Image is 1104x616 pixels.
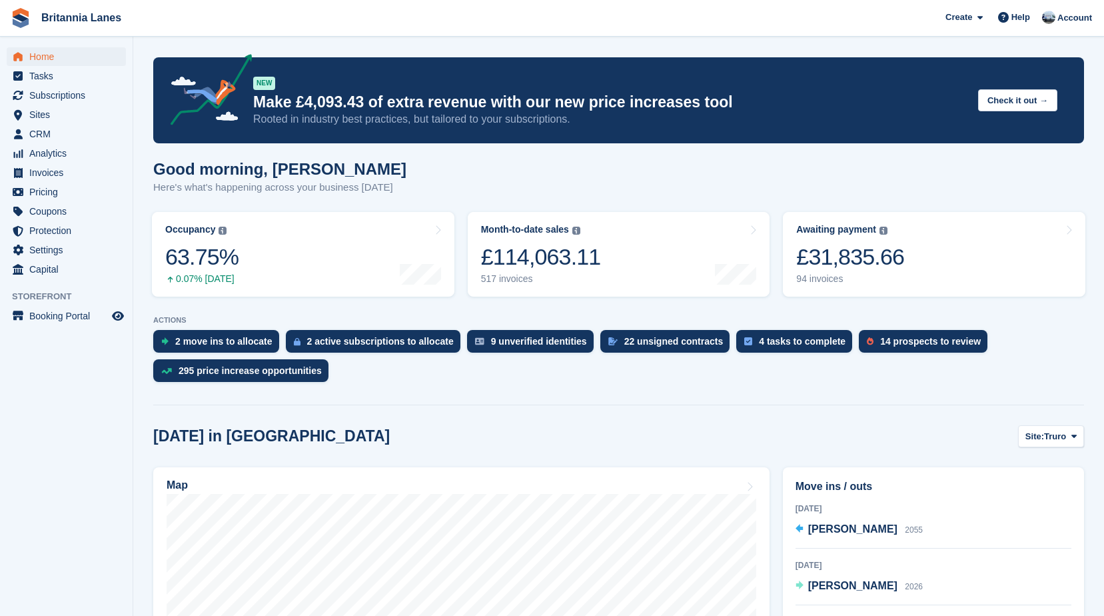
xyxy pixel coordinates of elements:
[29,260,109,279] span: Capital
[945,11,972,24] span: Create
[7,144,126,163] a: menu
[600,330,737,359] a: 22 unsigned contracts
[468,212,770,297] a: Month-to-date sales £114,063.11 517 invoices
[1057,11,1092,25] span: Account
[1018,425,1084,447] button: Site: Truro
[7,221,126,240] a: menu
[796,479,1071,495] h2: Move ins / outs
[796,273,904,285] div: 94 invoices
[7,241,126,259] a: menu
[796,503,1071,515] div: [DATE]
[759,336,845,347] div: 4 tasks to complete
[808,580,897,591] span: [PERSON_NAME]
[572,227,580,235] img: icon-info-grey-7440780725fd019a000dd9b08b2336e03edf1995a4989e88bcd33f0948082b44.svg
[253,112,967,127] p: Rooted in industry best practices, but tailored to your subscriptions.
[175,336,273,347] div: 2 move ins to allocate
[7,260,126,279] a: menu
[29,241,109,259] span: Settings
[7,125,126,143] a: menu
[165,243,239,271] div: 63.75%
[29,144,109,163] span: Analytics
[783,212,1085,297] a: Awaiting payment £31,835.66 94 invoices
[7,183,126,201] a: menu
[110,308,126,324] a: Preview store
[294,337,300,346] img: active_subscription_to_allocate_icon-d502201f5373d7db506a760aba3b589e785aa758c864c3986d89f69b8ff3...
[7,105,126,124] a: menu
[29,86,109,105] span: Subscriptions
[153,427,390,445] h2: [DATE] in [GEOGRAPHIC_DATA]
[624,336,724,347] div: 22 unsigned contracts
[796,578,923,595] a: [PERSON_NAME] 2026
[7,307,126,325] a: menu
[475,337,484,345] img: verify_identity-adf6edd0f0f0b5bbfe63781bf79b02c33cf7c696d77639b501bdc392416b5a36.svg
[167,479,188,491] h2: Map
[153,316,1084,325] p: ACTIONS
[796,224,876,235] div: Awaiting payment
[29,105,109,124] span: Sites
[179,365,322,376] div: 295 price increase opportunities
[29,125,109,143] span: CRM
[11,8,31,28] img: stora-icon-8386f47178a22dfd0bd8f6a31ec36ba5ce8667c1dd55bd0f319d3a0aa187defe.svg
[7,47,126,66] a: menu
[880,336,981,347] div: 14 prospects to review
[253,93,967,112] p: Make £4,093.43 of extra revenue with our new price increases tool
[159,54,253,130] img: price-adjustments-announcement-icon-8257ccfd72463d97f412b2fc003d46551f7dbcb40ab6d574587a9cd5c0d94...
[7,202,126,221] a: menu
[481,273,601,285] div: 517 invoices
[253,77,275,90] div: NEW
[1011,11,1030,24] span: Help
[796,559,1071,571] div: [DATE]
[1044,430,1066,443] span: Truro
[796,521,923,539] a: [PERSON_NAME] 2055
[467,330,600,359] a: 9 unverified identities
[29,202,109,221] span: Coupons
[481,243,601,271] div: £114,063.11
[286,330,467,359] a: 2 active subscriptions to allocate
[736,330,859,359] a: 4 tasks to complete
[307,336,454,347] div: 2 active subscriptions to allocate
[153,330,286,359] a: 2 move ins to allocate
[796,243,904,271] div: £31,835.66
[29,307,109,325] span: Booking Portal
[29,47,109,66] span: Home
[481,224,569,235] div: Month-to-date sales
[153,180,406,195] p: Here's what's happening across your business [DATE]
[152,212,454,297] a: Occupancy 63.75% 0.07% [DATE]
[608,337,618,345] img: contract_signature_icon-13c848040528278c33f63329250d36e43548de30e8caae1d1a13099fd9432cc5.svg
[1042,11,1055,24] img: John Millership
[905,582,923,591] span: 2026
[165,224,215,235] div: Occupancy
[7,86,126,105] a: menu
[7,67,126,85] a: menu
[165,273,239,285] div: 0.07% [DATE]
[808,523,897,535] span: [PERSON_NAME]
[36,7,127,29] a: Britannia Lanes
[161,368,172,374] img: price_increase_opportunities-93ffe204e8149a01c8c9dc8f82e8f89637d9d84a8eef4429ea346261dce0b2c0.svg
[153,359,335,389] a: 295 price increase opportunities
[491,336,587,347] div: 9 unverified identities
[1025,430,1044,443] span: Site:
[161,337,169,345] img: move_ins_to_allocate_icon-fdf77a2bb77ea45bf5b3d319d69a93e2d87916cf1d5bf7949dd705db3b84f3ca.svg
[153,160,406,178] h1: Good morning, [PERSON_NAME]
[7,163,126,182] a: menu
[29,163,109,182] span: Invoices
[12,290,133,303] span: Storefront
[859,330,994,359] a: 14 prospects to review
[879,227,887,235] img: icon-info-grey-7440780725fd019a000dd9b08b2336e03edf1995a4989e88bcd33f0948082b44.svg
[29,67,109,85] span: Tasks
[744,337,752,345] img: task-75834270c22a3079a89374b754ae025e5fb1db73e45f91037f5363f120a921f8.svg
[978,89,1057,111] button: Check it out →
[29,183,109,201] span: Pricing
[219,227,227,235] img: icon-info-grey-7440780725fd019a000dd9b08b2336e03edf1995a4989e88bcd33f0948082b44.svg
[29,221,109,240] span: Protection
[905,525,923,535] span: 2055
[867,337,873,345] img: prospect-51fa495bee0391a8d652442698ab0144808aea92771e9ea1ae160a38d050c398.svg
